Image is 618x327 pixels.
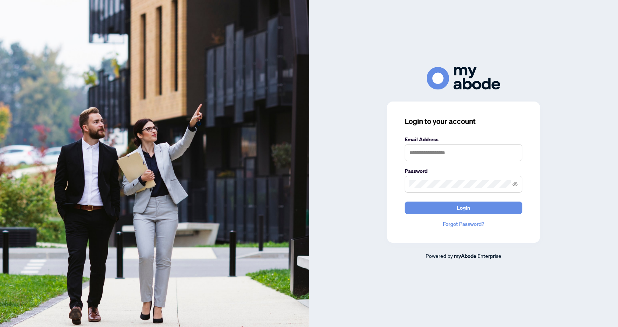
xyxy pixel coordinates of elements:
[477,252,501,259] span: Enterprise
[405,116,522,127] h3: Login to your account
[454,252,476,260] a: myAbode
[405,220,522,228] a: Forgot Password?
[405,167,522,175] label: Password
[427,67,500,89] img: ma-logo
[405,202,522,214] button: Login
[405,135,522,143] label: Email Address
[426,252,453,259] span: Powered by
[457,202,470,214] span: Login
[512,182,518,187] span: eye-invisible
